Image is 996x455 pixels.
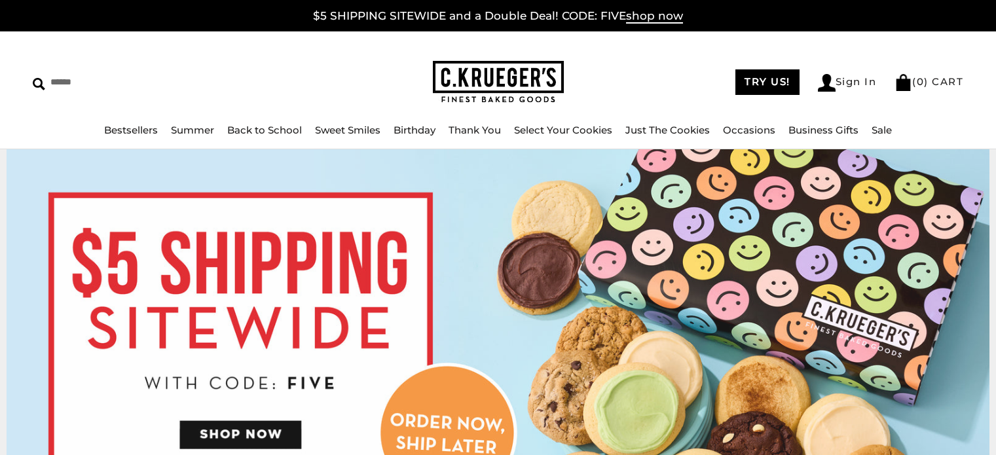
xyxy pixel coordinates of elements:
[917,75,925,88] span: 0
[315,124,380,136] a: Sweet Smiles
[433,61,564,103] img: C.KRUEGER'S
[33,78,45,90] img: Search
[449,124,501,136] a: Thank You
[171,124,214,136] a: Summer
[625,124,710,136] a: Just The Cookies
[788,124,858,136] a: Business Gifts
[895,74,912,91] img: Bag
[626,9,683,24] span: shop now
[895,75,963,88] a: (0) CART
[514,124,612,136] a: Select Your Cookies
[313,9,683,24] a: $5 SHIPPING SITEWIDE and a Double Deal! CODE: FIVEshop now
[394,124,435,136] a: Birthday
[818,74,836,92] img: Account
[104,124,158,136] a: Bestsellers
[227,124,302,136] a: Back to School
[818,74,877,92] a: Sign In
[735,69,800,95] a: TRY US!
[33,72,253,92] input: Search
[872,124,892,136] a: Sale
[723,124,775,136] a: Occasions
